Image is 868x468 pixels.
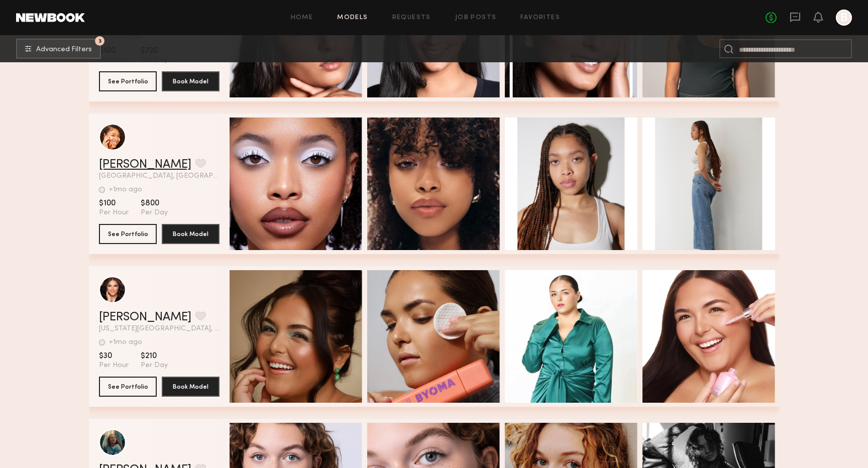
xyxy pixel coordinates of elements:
[392,15,431,21] a: Requests
[836,10,852,26] a: B
[99,351,129,361] span: $30
[291,15,313,21] a: Home
[109,186,142,193] div: +1mo ago
[162,71,220,91] button: Book Model
[141,361,168,370] span: Per Day
[99,208,129,217] span: Per Hour
[141,198,168,208] span: $800
[16,39,101,59] button: 3Advanced Filters
[99,71,157,91] button: See Portfolio
[99,173,220,180] span: [GEOGRAPHIC_DATA], [GEOGRAPHIC_DATA]
[520,15,560,21] a: Favorites
[162,224,220,244] button: Book Model
[99,159,191,171] a: [PERSON_NAME]
[98,39,101,43] span: 3
[162,377,220,397] button: Book Model
[337,15,368,21] a: Models
[455,15,497,21] a: Job Posts
[99,224,157,244] button: See Portfolio
[99,198,129,208] span: $100
[109,339,142,346] div: +1mo ago
[141,351,168,361] span: $210
[99,325,220,332] span: [US_STATE][GEOGRAPHIC_DATA], [GEOGRAPHIC_DATA]
[36,46,92,53] span: Advanced Filters
[99,377,157,397] button: See Portfolio
[99,361,129,370] span: Per Hour
[141,208,168,217] span: Per Day
[99,311,191,323] a: [PERSON_NAME]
